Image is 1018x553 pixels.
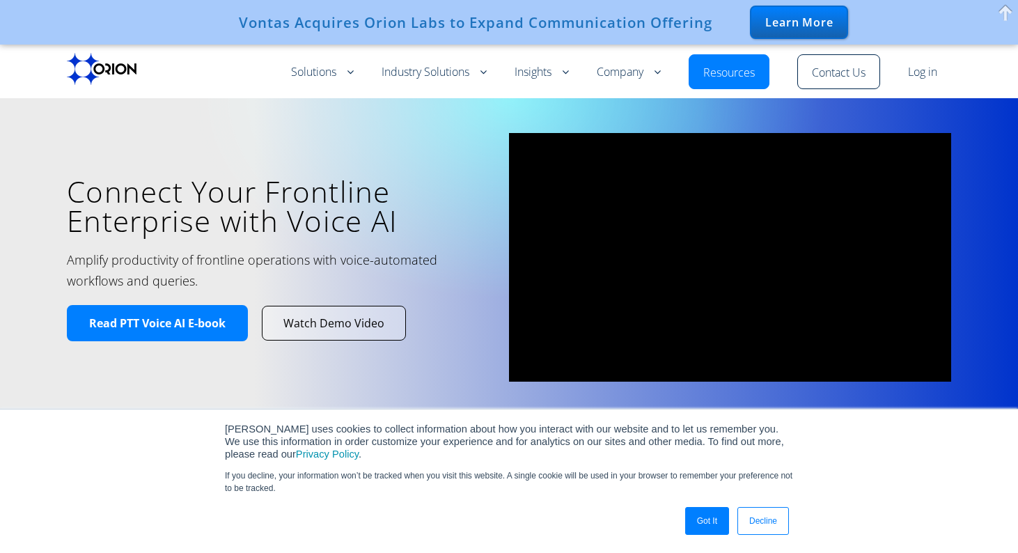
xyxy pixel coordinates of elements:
a: Got It [685,507,729,535]
a: Resources [703,65,755,81]
a: Log in [908,64,937,81]
iframe: vimeo Video Player [509,133,951,382]
img: Orion labs Black logo [67,53,136,85]
h2: Amplify productivity of frontline operations with voice-automated workflows and queries. [67,249,439,291]
span: Read PTT Voice AI E-book [89,316,226,331]
a: Privacy Policy [296,449,359,460]
a: Watch Demo Video [263,306,405,341]
a: Solutions [291,64,354,81]
div: Vontas Acquires Orion Labs to Expand Communication Offering [239,14,712,31]
p: If you decline, your information won’t be tracked when you visit this website. A single cookie wi... [225,469,793,494]
h1: Connect Your Frontline Enterprise with Voice AI [67,177,488,235]
a: Insights [515,64,569,81]
div: Learn More [750,6,848,39]
a: Decline [737,507,789,535]
a: Read PTT Voice AI E-book [67,305,248,342]
iframe: Chat Widget [948,486,1018,553]
span: [PERSON_NAME] uses cookies to collect information about how you interact with our website and to ... [225,423,784,460]
a: Contact Us [812,65,866,81]
span: Watch Demo Video [283,316,384,331]
a: Industry Solutions [382,64,487,81]
a: Company [597,64,661,81]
